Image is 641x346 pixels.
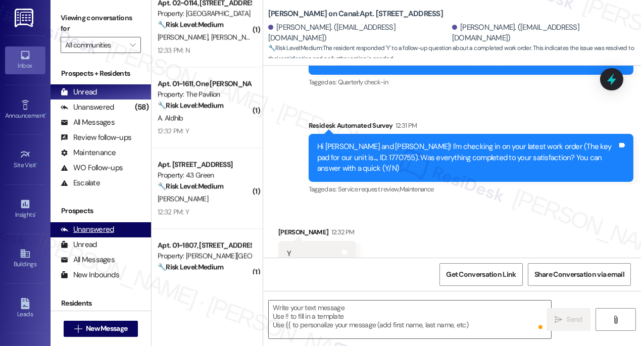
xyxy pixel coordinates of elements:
[36,160,38,167] span: •
[329,227,355,237] div: 12:32 PM
[158,32,211,41] span: [PERSON_NAME]
[158,194,208,203] span: [PERSON_NAME]
[51,206,151,216] div: Prospects
[268,9,443,19] b: [PERSON_NAME] on Canal: Apt. [STREET_ADDRESS]
[158,20,223,29] strong: 🔧 Risk Level: Medium
[452,22,633,44] div: [PERSON_NAME]. ([EMAIL_ADDRESS][DOMAIN_NAME])
[317,141,617,174] div: Hi [PERSON_NAME] and [PERSON_NAME]! I'm checking in on your latest work order (The key pad for ou...
[61,87,97,97] div: Unread
[15,9,35,27] img: ResiDesk Logo
[158,251,251,261] div: Property: [PERSON_NAME][GEOGRAPHIC_DATA]
[5,195,45,223] a: Insights •
[158,262,223,271] strong: 🔧 Risk Level: Medium
[158,89,251,100] div: Property: The Pavilion
[309,120,633,134] div: Residesk Automated Survey
[132,100,151,115] div: (58)
[211,32,262,41] span: [PERSON_NAME]
[278,227,356,241] div: [PERSON_NAME]
[130,41,135,49] i: 
[61,270,119,280] div: New Inbounds
[158,181,223,190] strong: 🔧 Risk Level: Medium
[61,224,114,235] div: Unanswered
[61,132,131,143] div: Review follow-ups
[309,182,633,196] div: Tagged as:
[61,163,123,173] div: WO Follow-ups
[61,10,141,37] label: Viewing conversations for
[268,22,450,44] div: [PERSON_NAME]. ([EMAIL_ADDRESS][DOMAIN_NAME])
[158,240,251,251] div: Apt. 01~1807, [STREET_ADDRESS][PERSON_NAME]
[287,249,291,259] div: Y
[439,263,522,286] button: Get Conversation Link
[446,269,516,280] span: Get Conversation Link
[158,8,251,19] div: Property: [GEOGRAPHIC_DATA]
[158,159,251,170] div: Apt. [STREET_ADDRESS]
[86,323,127,334] span: New Message
[158,78,251,89] div: Apt. 01~1611, One [PERSON_NAME]
[64,321,138,337] button: New Message
[61,255,115,265] div: All Messages
[393,120,417,131] div: 12:31 PM
[61,117,115,128] div: All Messages
[158,126,189,135] div: 12:32 PM: Y
[65,37,125,53] input: All communities
[547,308,590,331] button: Send
[269,301,551,338] textarea: To enrich screen reader interactions, please activate Accessibility in Grammarly extension settings
[61,239,97,250] div: Unread
[158,170,251,180] div: Property: 43 Green
[45,111,46,118] span: •
[309,75,633,89] div: Tagged as:
[534,269,624,280] span: Share Conversation via email
[35,210,36,217] span: •
[268,44,322,52] strong: 🔧 Risk Level: Medium
[528,263,631,286] button: Share Conversation via email
[268,43,641,65] span: : The resident responded 'Y' to a follow-up question about a completed work order. This indicates...
[338,78,388,86] span: Quarterly check-in
[5,46,45,74] a: Inbox
[5,245,45,272] a: Buildings
[555,316,562,324] i: 
[5,295,45,322] a: Leads
[158,101,223,110] strong: 🔧 Risk Level: Medium
[61,102,114,113] div: Unanswered
[158,45,190,55] div: 12:33 PM: N
[158,207,189,216] div: 12:32 PM: Y
[51,298,151,309] div: Residents
[400,185,434,193] span: Maintenance
[61,178,100,188] div: Escalate
[5,146,45,173] a: Site Visit •
[74,325,82,333] i: 
[612,316,619,324] i: 
[567,314,582,325] span: Send
[61,147,116,158] div: Maintenance
[51,68,151,79] div: Prospects + Residents
[158,113,183,122] span: A. Aldhib
[338,185,400,193] span: Service request review ,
